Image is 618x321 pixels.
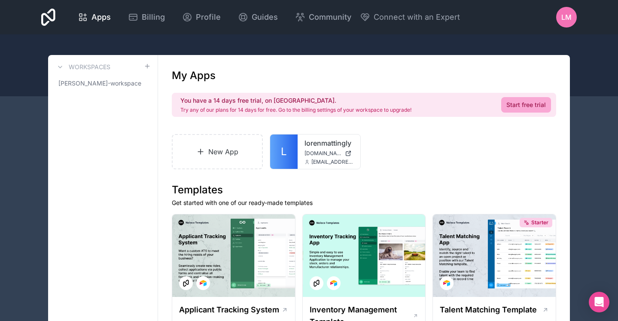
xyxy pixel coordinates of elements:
h3: Workspaces [69,63,110,71]
h1: Applicant Tracking System [179,304,279,316]
a: [DOMAIN_NAME] [304,150,353,157]
span: Billing [142,11,165,23]
a: lorenmattingly [304,138,353,148]
span: Community [309,11,351,23]
a: New App [172,134,263,169]
a: Billing [121,8,172,27]
span: L [281,145,287,159]
span: Connect with an Expert [374,11,460,23]
h1: My Apps [172,69,216,83]
span: [EMAIL_ADDRESS][DOMAIN_NAME] [311,159,353,165]
div: Open Intercom Messenger [589,292,609,312]
a: Workspaces [55,62,110,72]
p: Try any of our plans for 14 days for free. Go to the billing settings of your workspace to upgrade! [180,107,411,113]
img: Airtable Logo [200,280,207,287]
a: Community [288,8,358,27]
a: Guides [231,8,285,27]
img: Airtable Logo [443,280,450,287]
a: [PERSON_NAME]-workspace [55,76,151,91]
button: Connect with an Expert [360,11,460,23]
h2: You have a 14 days free trial, on [GEOGRAPHIC_DATA]. [180,96,411,105]
span: Guides [252,11,278,23]
span: Apps [91,11,111,23]
a: Apps [71,8,118,27]
p: Get started with one of our ready-made templates [172,199,556,207]
span: LM [561,12,572,22]
a: Profile [175,8,228,27]
span: [PERSON_NAME]-workspace [58,79,141,88]
span: Profile [196,11,221,23]
span: [DOMAIN_NAME] [304,150,341,157]
a: Start free trial [501,97,551,113]
h1: Templates [172,183,556,197]
span: Starter [531,219,548,226]
h1: Talent Matching Template [440,304,537,316]
a: L [270,135,298,169]
img: Airtable Logo [330,280,337,287]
